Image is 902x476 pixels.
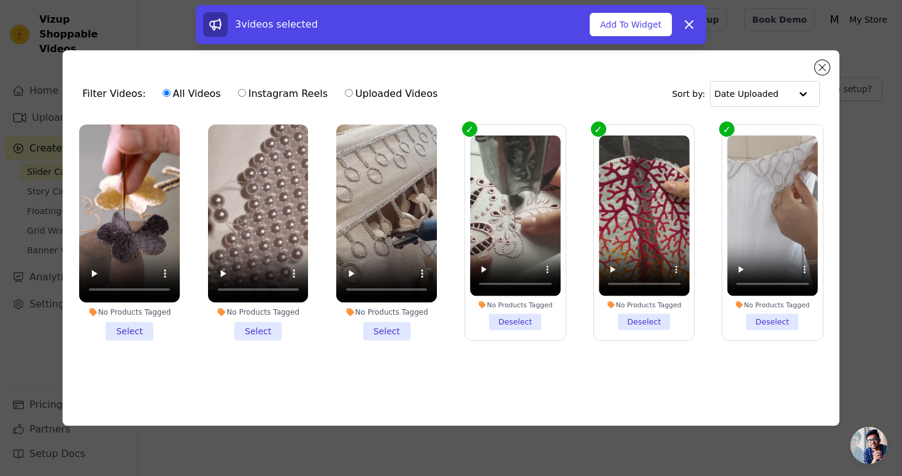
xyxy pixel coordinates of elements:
[237,86,328,102] label: Instagram Reels
[344,86,438,102] label: Uploaded Videos
[727,300,817,309] div: No Products Tagged
[162,86,222,102] label: All Videos
[79,307,180,317] div: No Products Tagged
[82,80,444,108] div: Filter Videos:
[336,307,437,317] div: No Products Tagged
[599,300,689,309] div: No Products Tagged
[850,427,887,464] a: Open chat
[672,81,820,107] div: Sort by:
[590,13,672,36] button: Add To Widget
[815,60,830,75] button: Close modal
[208,307,309,317] div: No Products Tagged
[235,18,318,30] span: 3 videos selected
[470,300,560,309] div: No Products Tagged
